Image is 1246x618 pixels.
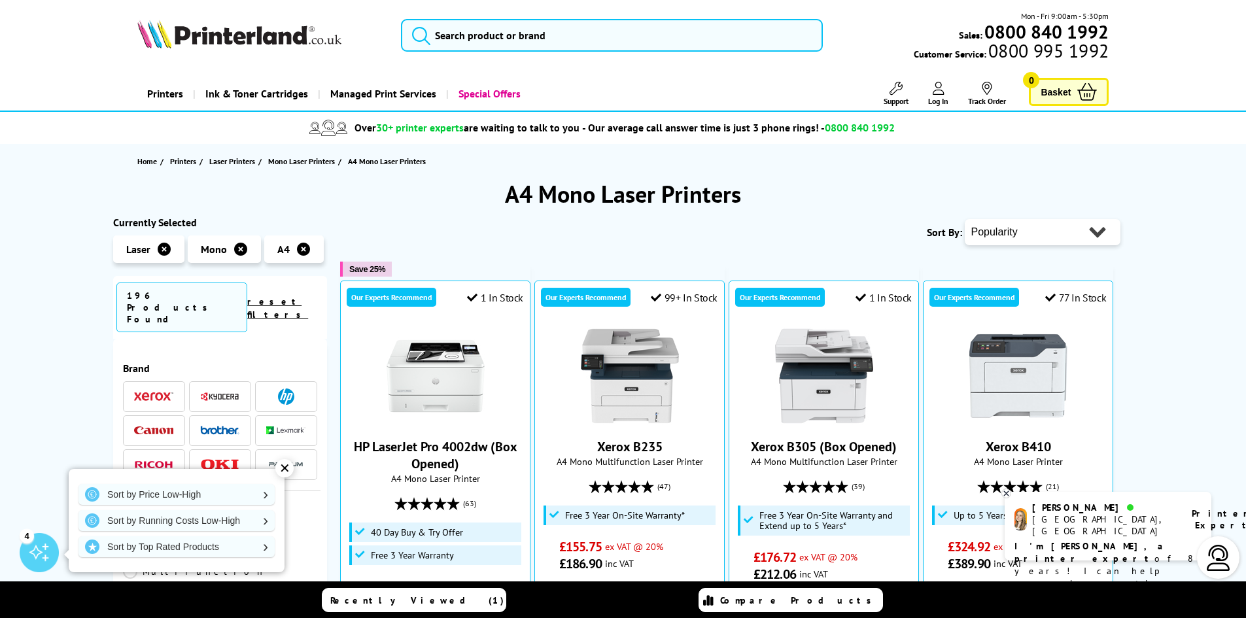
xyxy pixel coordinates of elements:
div: 99+ In Stock [651,291,718,304]
span: Free 3 Year On-Site Warranty* [565,510,685,521]
span: (21) [1046,474,1059,499]
img: Kyocera [200,392,239,402]
a: HP LaserJet Pro 4002dw (Box Opened) [354,438,517,472]
div: Our Experts Recommend [347,288,436,307]
div: 77 In Stock [1045,291,1106,304]
span: A4 Mono Laser Printers [348,156,426,166]
img: Printerland Logo [137,20,341,48]
span: Sort By: [927,226,962,239]
span: 196 Products Found [116,283,248,332]
a: Ink & Toner Cartridges [193,77,318,111]
span: Customer Service: [914,44,1109,60]
a: Xerox B410 [986,438,1051,455]
a: Special Offers [446,77,530,111]
img: Xerox [134,392,173,401]
span: £186.90 [559,555,602,572]
span: 30+ printer experts [376,121,464,134]
img: HP [278,388,294,405]
a: Managed Print Services [318,77,446,111]
a: Sort by Running Costs Low-High [78,510,275,531]
span: (63) [463,491,476,516]
a: Sort by Top Rated Products [78,536,275,557]
span: Sales: [959,29,982,41]
a: Recently Viewed (1) [322,588,506,612]
span: 0800 995 1992 [986,44,1109,57]
a: Brother [200,422,239,439]
a: Kyocera [200,388,239,405]
span: Laser [126,243,150,256]
a: Xerox B305 (Box Opened) [775,415,873,428]
a: Compare Products [699,588,883,612]
span: £212.06 [753,566,796,583]
span: £324.92 [948,538,990,555]
a: HP [266,388,305,405]
span: - Our average call answer time is just 3 phone rings! - [582,121,895,134]
div: Our Experts Recommend [735,288,825,307]
a: Xerox [134,388,173,405]
span: ex VAT @ 20% [605,540,663,553]
a: Laser Printers [209,154,258,168]
span: ex VAT @ 20% [799,551,857,563]
span: £176.72 [753,549,796,566]
span: Ink & Toner Cartridges [205,77,308,111]
b: I'm [PERSON_NAME], a printer expert [1014,540,1167,564]
div: 1 In Stock [856,291,912,304]
span: A4 Mono Multifunction Laser Printer [542,455,718,468]
button: Save 25% [340,262,392,277]
span: A4 [277,243,290,256]
a: Ricoh [134,456,173,473]
span: Laser Printers [209,154,255,168]
img: Lexmark [266,426,305,434]
a: OKI [200,456,239,473]
a: HP LaserJet Pro 4002dw (Box Opened) [387,415,485,428]
img: Canon [134,426,173,435]
span: ex VAT @ 20% [994,540,1052,553]
span: Mono Laser Printers [268,154,335,168]
a: Printerland Logo [137,20,385,51]
span: Over are waiting to talk to you [355,121,580,134]
img: Xerox B410 [969,327,1067,425]
img: Brother [200,426,239,435]
a: Pantum [266,456,305,473]
span: 0 [1023,72,1039,88]
span: A4 Mono Multifunction Laser Printer [736,455,912,468]
img: Xerox B305 (Box Opened) [775,327,873,425]
span: Brand [123,362,318,375]
span: 0800 840 1992 [825,121,895,134]
img: Pantum [266,456,305,472]
div: Our Experts Recommend [541,288,631,307]
img: OKI [200,459,239,470]
a: Log In [928,82,948,106]
span: £155.75 [559,538,602,555]
span: Basket [1041,83,1071,101]
a: Home [137,154,160,168]
img: Xerox B235 [581,327,679,425]
a: reset filters [247,296,308,320]
span: A4 Mono Laser Printer [347,472,523,485]
a: Printers [137,77,193,111]
div: 4 [20,528,34,543]
img: user-headset-light.svg [1205,545,1232,571]
h1: A4 Mono Laser Printers [113,179,1134,209]
span: Recently Viewed (1) [330,594,504,606]
span: inc VAT [799,568,828,580]
div: [GEOGRAPHIC_DATA], [GEOGRAPHIC_DATA] [1032,513,1175,537]
img: Ricoh [134,461,173,468]
a: Mono Laser Printers [268,154,338,168]
a: Xerox B235 [597,438,663,455]
span: (47) [657,474,670,499]
a: Track Order [968,82,1006,106]
span: Free 3 Year Warranty [371,550,454,560]
span: (39) [852,474,865,499]
div: [PERSON_NAME] [1032,502,1175,513]
a: Printers [170,154,199,168]
a: Xerox B410 [969,415,1067,428]
div: Our Experts Recommend [929,288,1019,307]
span: ex VAT @ 20% [411,580,469,592]
a: Basket 0 [1029,78,1109,106]
span: inc VAT [605,557,634,570]
span: Compare Products [720,594,878,606]
span: Free 3 Year On-Site Warranty and Extend up to 5 Years* [759,510,907,531]
a: Xerox B305 (Box Opened) [751,438,897,455]
img: amy-livechat.png [1014,508,1027,531]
